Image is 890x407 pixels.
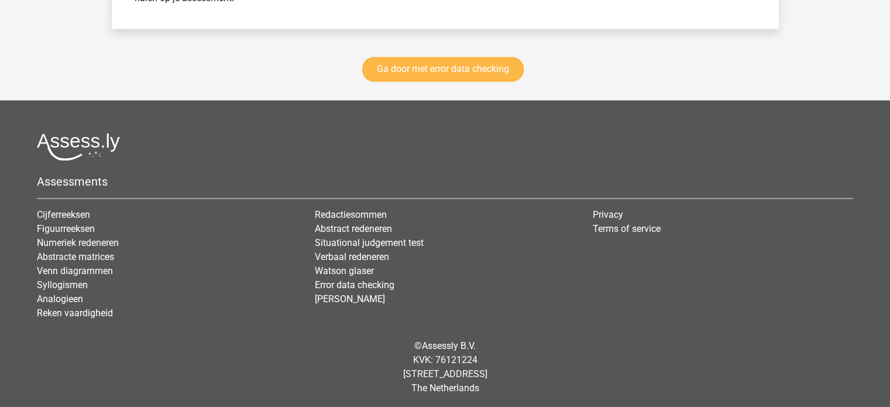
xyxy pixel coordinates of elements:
a: Terms of service [593,223,661,234]
div: © KVK: 76121224 [STREET_ADDRESS] The Netherlands [28,330,862,405]
a: Abstract redeneren [315,223,392,234]
h5: Assessments [37,175,853,189]
a: Watson glaser [315,265,374,276]
a: Venn diagrammen [37,265,113,276]
a: Figuurreeksen [37,223,95,234]
a: Reken vaardigheid [37,307,113,319]
a: Numeriek redeneren [37,237,119,248]
a: [PERSON_NAME] [315,293,385,305]
a: Redactiesommen [315,209,387,220]
a: Privacy [593,209,623,220]
img: Assessly logo [37,133,120,160]
a: Ga door met error data checking [362,57,524,81]
a: Assessly B.V. [422,340,476,351]
a: Situational judgement test [315,237,424,248]
a: Analogieen [37,293,83,305]
a: Abstracte matrices [37,251,114,262]
a: Syllogismen [37,279,88,290]
a: Error data checking [315,279,394,290]
a: Cijferreeksen [37,209,90,220]
a: Verbaal redeneren [315,251,389,262]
